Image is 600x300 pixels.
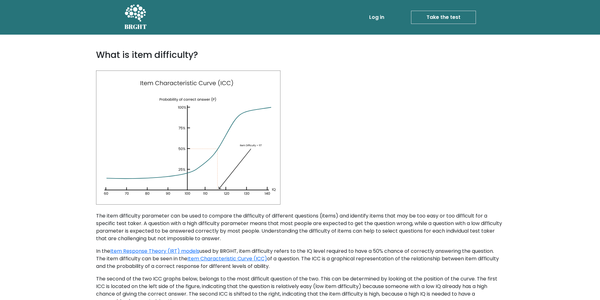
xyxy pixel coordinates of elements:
[367,11,387,24] a: Log in
[110,247,199,255] a: Item Response Theory (IRT) models
[124,3,147,32] a: BRGHT
[187,255,267,262] a: Item Characteristic Curve (ICC)
[96,205,504,242] div: The item difficulty parameter can be used to compare the difficulty of different questions (items...
[124,23,147,31] h5: BRGHT
[411,11,476,24] a: Take the test
[96,50,504,60] h3: What is item difficulty?
[96,247,504,270] div: In the used by BRGHT, item difficulty refers to the IQ level required to have a 50% chance of cor...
